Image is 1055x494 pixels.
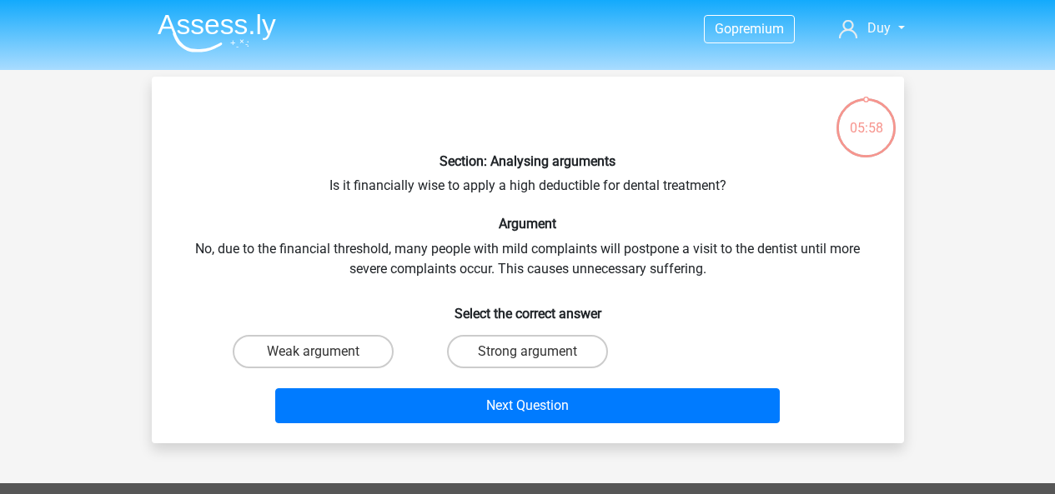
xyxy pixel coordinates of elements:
h6: Section: Analysing arguments [178,153,877,169]
span: premium [731,21,784,37]
h6: Select the correct answer [178,292,877,322]
div: 05:58 [835,97,897,138]
a: Gopremium [705,17,794,40]
label: Strong argument [447,335,608,368]
span: Go [715,21,731,37]
span: Duy [867,20,891,36]
label: Weak argument [233,335,394,368]
a: Duy [832,18,911,38]
h6: Argument [178,216,877,232]
button: Next Question [275,388,780,423]
div: Is it financially wise to apply a high deductible for dental treatment? No, due to the financial ... [158,90,897,430]
img: Assessly [158,13,276,52]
